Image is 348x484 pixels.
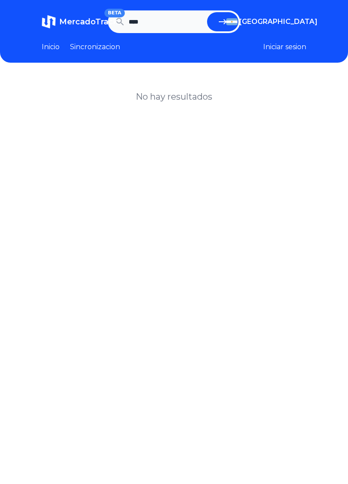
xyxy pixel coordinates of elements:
h1: No hay resultados [136,91,212,103]
span: [GEOGRAPHIC_DATA] [239,17,318,27]
img: MercadoTrack [42,15,56,29]
span: MercadoTrack [59,17,118,27]
button: Iniciar sesion [263,42,306,52]
a: Inicio [42,42,60,52]
a: MercadoTrackBETA [42,15,108,29]
a: Sincronizacion [70,42,120,52]
img: Argentina [226,18,238,25]
span: BETA [104,9,125,17]
button: [GEOGRAPHIC_DATA] [226,17,306,27]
